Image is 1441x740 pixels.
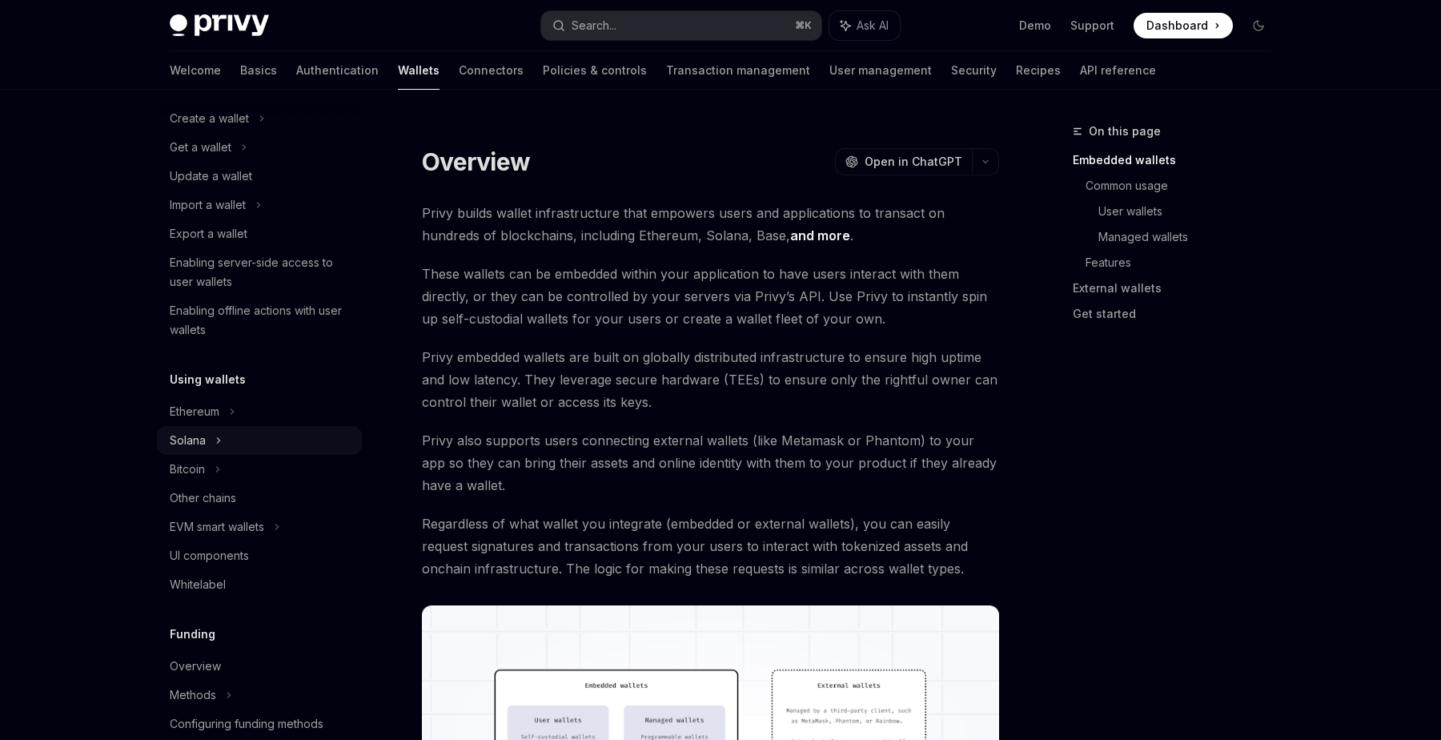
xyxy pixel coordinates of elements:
[157,541,362,570] a: UI components
[170,517,264,537] div: EVM smart wallets
[1098,224,1284,250] a: Managed wallets
[157,570,362,599] a: Whitelabel
[240,51,277,90] a: Basics
[170,402,219,421] div: Ethereum
[398,51,440,90] a: Wallets
[170,431,206,450] div: Solana
[422,513,999,580] span: Regardless of what wallet you integrate (embedded or external wallets), you can easily request si...
[422,263,999,330] span: These wallets can be embedded within your application to have users interact with them directly, ...
[1246,13,1271,38] button: Toggle dark mode
[1070,18,1114,34] a: Support
[1098,199,1284,224] a: User wallets
[666,51,810,90] a: Transaction management
[541,11,821,40] button: Search...⌘K
[1146,18,1208,34] span: Dashboard
[790,227,850,244] a: and more
[1086,250,1284,275] a: Features
[1086,173,1284,199] a: Common usage
[170,657,221,676] div: Overview
[170,51,221,90] a: Welcome
[157,710,362,738] a: Configuring funding methods
[459,51,524,90] a: Connectors
[1089,122,1161,141] span: On this page
[296,51,379,90] a: Authentication
[170,575,226,594] div: Whitelabel
[170,714,323,734] div: Configuring funding methods
[572,16,616,35] div: Search...
[157,162,362,191] a: Update a wallet
[170,14,269,37] img: dark logo
[422,429,999,497] span: Privy also supports users connecting external wallets (like Metamask or Phantom) to your app so t...
[157,296,362,344] a: Enabling offline actions with user wallets
[422,147,530,176] h1: Overview
[543,51,647,90] a: Policies & controls
[1134,13,1233,38] a: Dashboard
[829,51,932,90] a: User management
[170,224,247,243] div: Export a wallet
[835,148,972,175] button: Open in ChatGPT
[1073,301,1284,327] a: Get started
[170,686,216,705] div: Methods
[857,18,889,34] span: Ask AI
[157,484,362,513] a: Other chains
[1073,147,1284,173] a: Embedded wallets
[1080,51,1156,90] a: API reference
[170,109,249,128] div: Create a wallet
[170,489,236,508] div: Other chains
[170,195,246,215] div: Import a wallet
[795,19,812,32] span: ⌘ K
[170,167,252,186] div: Update a wallet
[170,301,352,340] div: Enabling offline actions with user wallets
[157,652,362,681] a: Overview
[170,460,205,479] div: Bitcoin
[422,346,999,413] span: Privy embedded wallets are built on globally distributed infrastructure to ensure high uptime and...
[1016,51,1061,90] a: Recipes
[1073,275,1284,301] a: External wallets
[157,219,362,248] a: Export a wallet
[170,625,215,644] h5: Funding
[422,202,999,247] span: Privy builds wallet infrastructure that empowers users and applications to transact on hundreds o...
[1019,18,1051,34] a: Demo
[951,51,997,90] a: Security
[865,154,962,170] span: Open in ChatGPT
[170,253,352,292] div: Enabling server-side access to user wallets
[170,546,249,565] div: UI components
[170,138,231,157] div: Get a wallet
[829,11,900,40] button: Ask AI
[170,370,246,389] h5: Using wallets
[157,248,362,296] a: Enabling server-side access to user wallets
